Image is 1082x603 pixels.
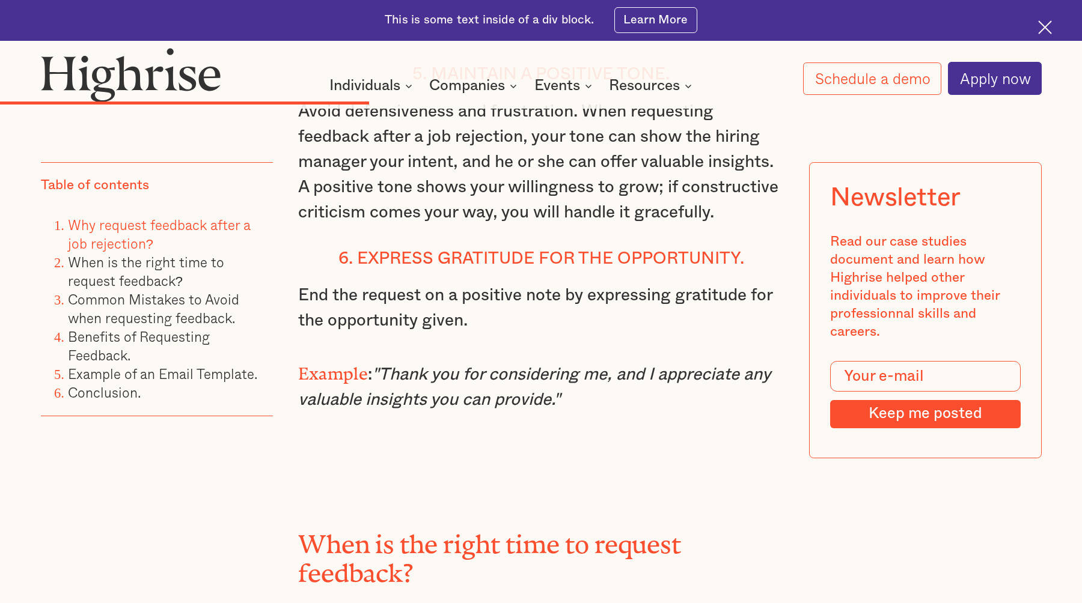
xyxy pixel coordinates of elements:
[298,98,784,225] p: Avoid defensiveness and frustration. When requesting feedback after a job rejection, your tone ca...
[385,12,594,28] div: This is some text inside of a div block.
[830,361,1021,428] form: Modal Form
[68,363,258,384] a: Example of an Email Template.
[41,177,149,195] div: Table of contents
[830,232,1021,341] div: Read our case studies document and learn how Highrise helped other individuals to improve their p...
[534,79,596,93] div: Events
[614,7,697,33] a: Learn More
[803,62,941,95] a: Schedule a demo
[68,326,210,366] a: Benefits of Requesting Feedback.
[68,214,251,254] a: Why request feedback after a job rejection?
[329,79,416,93] div: Individuals
[298,357,784,412] p: :
[68,252,224,291] a: When is the right time to request feedback?
[948,62,1041,95] a: Apply now
[68,381,141,402] a: Conclusion.
[534,79,580,93] div: Events
[609,79,695,93] div: Resources
[298,282,784,333] p: End the request on a positive note by expressing gratitude for the opportunity given.
[1038,20,1052,34] img: Cross icon
[830,361,1021,392] input: Your e-mail
[298,364,368,375] strong: Example
[41,47,222,102] img: Highrise logo
[429,79,505,93] div: Companies
[68,289,239,329] a: Common Mistakes to Avoid when requesting feedback.
[298,366,771,408] em: "Thank you for considering me, and I appreciate any valuable insights you can provide."
[429,79,521,93] div: Companies
[609,79,680,93] div: Resources
[830,183,961,213] div: Newsletter
[298,524,784,581] h2: When is the right time to request feedback?
[830,399,1021,428] input: Keep me posted
[329,79,400,93] div: Individuals
[298,249,784,269] h4: 6. Express gratitude for the opportunity.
